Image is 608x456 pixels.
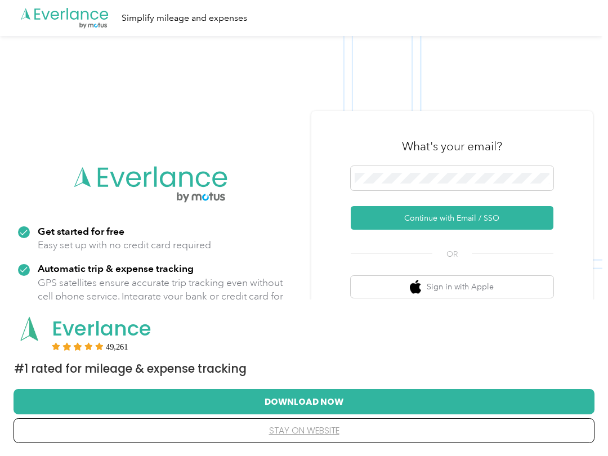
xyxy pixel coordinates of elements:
strong: Automatic trip & expense tracking [38,262,194,274]
img: apple logo [410,280,421,294]
p: Easy set up with no credit card required [38,238,211,252]
button: stay on website [32,419,576,442]
span: User reviews count [106,343,128,350]
button: Continue with Email / SSO [351,206,553,230]
p: GPS satellites ensure accurate trip tracking even without cell phone service. Integrate your bank... [38,276,284,318]
span: #1 Rated for Mileage & Expense Tracking [14,361,247,377]
strong: Get started for free [38,225,124,237]
span: OR [432,248,472,260]
span: Everlance [52,314,151,343]
button: apple logoSign in with Apple [351,276,553,298]
div: Simplify mileage and expenses [122,11,247,25]
img: App logo [14,314,44,344]
button: Download Now [32,390,576,413]
h3: What's your email? [402,138,502,154]
div: Rating:5 stars [52,342,128,350]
